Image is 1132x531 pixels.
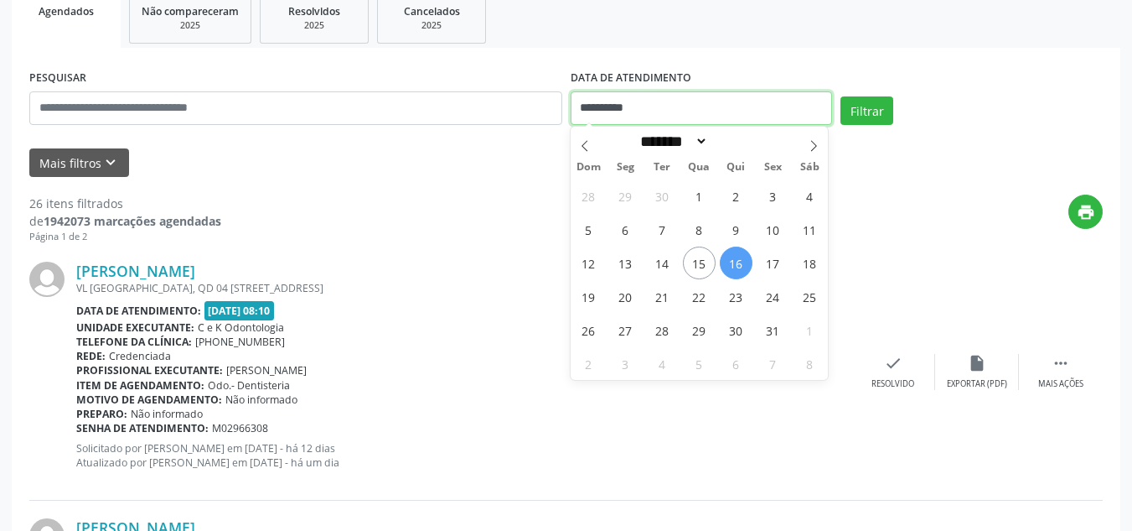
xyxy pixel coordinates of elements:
span: Outubro 12, 2025 [572,247,605,279]
span: Outubro 16, 2025 [720,247,752,279]
span: Novembro 5, 2025 [683,347,716,380]
i: insert_drive_file [968,354,986,372]
div: VL [GEOGRAPHIC_DATA], QD 04 [STREET_ADDRESS] [76,281,851,295]
b: Telefone da clínica: [76,335,192,349]
button: Filtrar [840,96,893,125]
span: Outubro 15, 2025 [683,247,716,279]
b: Preparo: [76,407,127,421]
span: Outubro 5, 2025 [572,213,605,246]
span: Outubro 10, 2025 [757,213,789,246]
span: [DATE] 08:10 [204,301,275,320]
div: 2025 [142,19,239,32]
span: Cancelados [404,4,460,18]
span: Novembro 2, 2025 [572,347,605,380]
div: Resolvido [871,378,914,390]
span: Novembro 6, 2025 [720,347,752,380]
span: Outubro 9, 2025 [720,213,752,246]
span: Qua [680,162,717,173]
span: Outubro 23, 2025 [720,280,752,313]
span: Ter [644,162,680,173]
span: Seg [607,162,644,173]
span: Outubro 31, 2025 [757,314,789,346]
b: Data de atendimento: [76,304,201,318]
span: Outubro 22, 2025 [683,280,716,313]
span: Outubro 8, 2025 [683,213,716,246]
span: Credenciada [109,349,171,363]
b: Senha de atendimento: [76,421,209,435]
label: DATA DE ATENDIMENTO [571,65,691,91]
p: Solicitado por [PERSON_NAME] em [DATE] - há 12 dias Atualizado por [PERSON_NAME] em [DATE] - há u... [76,441,851,470]
label: PESQUISAR [29,65,86,91]
span: Outubro 30, 2025 [720,314,752,346]
span: Outubro 21, 2025 [646,280,679,313]
span: Outubro 26, 2025 [572,314,605,346]
span: Outubro 14, 2025 [646,247,679,279]
span: Sex [754,162,791,173]
div: 2025 [272,19,356,32]
a: [PERSON_NAME] [76,262,195,280]
div: de [29,212,221,230]
span: Outubro 2, 2025 [720,180,752,212]
div: Mais ações [1038,378,1083,390]
span: Outubro 18, 2025 [793,247,826,279]
div: 2025 [390,19,473,32]
span: Novembro 7, 2025 [757,347,789,380]
span: Outubro 28, 2025 [646,314,679,346]
span: Agendados [39,4,94,18]
span: Outubro 17, 2025 [757,247,789,279]
i: check [884,354,902,372]
span: Novembro 4, 2025 [646,347,679,380]
span: Novembro 1, 2025 [793,314,826,346]
strong: 1942073 marcações agendadas [44,213,221,229]
span: Outubro 4, 2025 [793,180,826,212]
div: Página 1 de 2 [29,230,221,244]
span: Setembro 30, 2025 [646,180,679,212]
div: 26 itens filtrados [29,195,221,212]
span: [PHONE_NUMBER] [195,335,285,349]
button: Mais filtroskeyboard_arrow_down [29,148,129,178]
span: Outubro 19, 2025 [572,280,605,313]
span: Outubro 11, 2025 [793,213,826,246]
span: Não informado [225,393,297,407]
span: Outubro 3, 2025 [757,180,789,212]
input: Year [708,133,763,150]
span: Sáb [791,162,828,173]
span: Resolvidos [288,4,340,18]
span: Não informado [131,407,203,421]
span: Outubro 1, 2025 [683,180,716,212]
span: Setembro 28, 2025 [572,180,605,212]
span: Outubro 6, 2025 [609,213,642,246]
span: Dom [571,162,607,173]
span: [PERSON_NAME] [226,363,307,377]
i: keyboard_arrow_down [101,154,120,172]
span: Outubro 27, 2025 [609,314,642,346]
span: Outubro 25, 2025 [793,280,826,313]
span: Outubro 29, 2025 [683,314,716,346]
b: Profissional executante: [76,363,223,377]
b: Rede: [76,349,106,363]
b: Item de agendamento: [76,378,204,393]
span: Outubro 24, 2025 [757,280,789,313]
span: Novembro 3, 2025 [609,347,642,380]
b: Motivo de agendamento: [76,393,222,407]
span: Outubro 13, 2025 [609,247,642,279]
span: Qui [717,162,754,173]
span: Setembro 29, 2025 [609,180,642,212]
span: Outubro 7, 2025 [646,213,679,246]
span: Novembro 8, 2025 [793,347,826,380]
b: Unidade executante: [76,320,194,335]
i:  [1052,354,1070,372]
img: img [29,262,65,297]
div: Exportar (PDF) [947,378,1007,390]
span: C e K Odontologia [198,320,284,335]
span: Outubro 20, 2025 [609,280,642,313]
span: Odo.- Dentisteria [208,378,290,393]
select: Month [635,133,709,150]
i: print [1077,203,1095,221]
button: print [1068,195,1103,229]
span: M02966308 [212,421,268,435]
span: Não compareceram [142,4,239,18]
